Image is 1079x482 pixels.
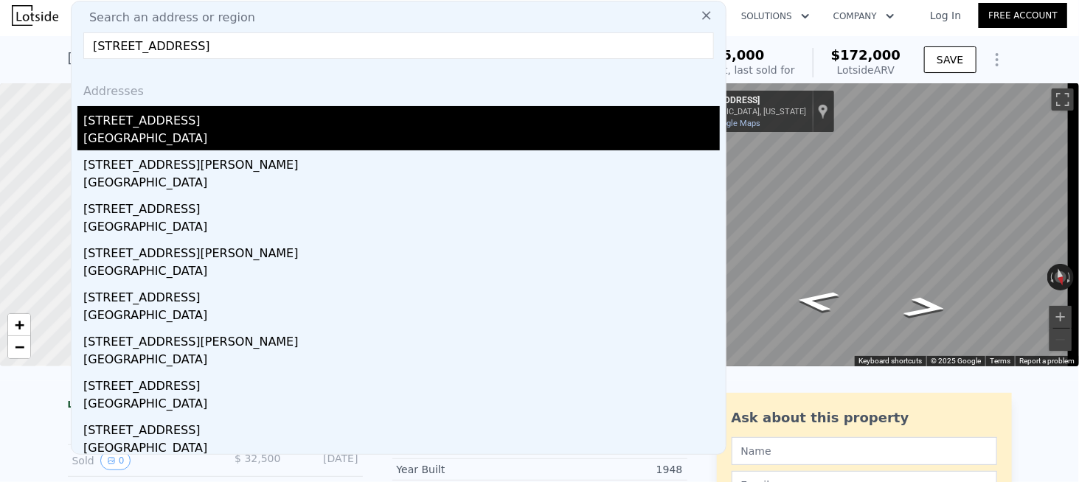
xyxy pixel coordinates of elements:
[674,63,795,77] div: Off Market, last sold for
[8,314,30,336] a: Zoom in
[77,9,255,27] span: Search an address or region
[83,439,720,460] div: [GEOGRAPHIC_DATA]
[83,106,720,130] div: [STREET_ADDRESS]
[15,338,24,356] span: −
[83,416,720,439] div: [STREET_ADDRESS]
[72,451,204,470] div: Sold
[77,71,720,106] div: Addresses
[8,336,30,358] a: Zoom out
[1049,306,1072,328] button: Zoom in
[729,3,822,29] button: Solutions
[681,107,806,116] div: [GEOGRAPHIC_DATA], [US_STATE]
[1052,263,1069,292] button: Reset the view
[83,351,720,371] div: [GEOGRAPHIC_DATA]
[979,3,1067,28] a: Free Account
[15,315,24,334] span: +
[540,462,683,477] div: 1948
[293,451,358,470] div: [DATE]
[831,47,901,63] span: $172,000
[831,63,901,77] div: Lotside ARV
[83,262,720,283] div: [GEOGRAPHIC_DATA]
[990,357,1010,365] a: Terms (opens in new tab)
[822,3,906,29] button: Company
[83,371,720,395] div: [STREET_ADDRESS]
[777,285,858,317] path: Go East, Fairleigh St
[100,451,131,470] button: View historical data
[704,47,765,63] span: $75,000
[83,150,720,174] div: [STREET_ADDRESS][PERSON_NAME]
[858,356,922,366] button: Keyboard shortcuts
[83,327,720,351] div: [STREET_ADDRESS][PERSON_NAME]
[732,408,997,428] div: Ask about this property
[924,46,976,73] button: SAVE
[912,8,979,23] a: Log In
[885,292,967,324] path: Go Northwest, Fairleigh St
[235,453,280,464] span: $ 32,500
[83,130,720,150] div: [GEOGRAPHIC_DATA]
[397,462,540,477] div: Year Built
[83,174,720,195] div: [GEOGRAPHIC_DATA]
[681,95,806,107] div: [STREET_ADDRESS]
[1019,357,1075,365] a: Report a problem
[931,357,981,365] span: © 2025 Google
[818,103,828,119] a: Show location on map
[83,395,720,416] div: [GEOGRAPHIC_DATA]
[83,32,714,59] input: Enter an address, city, region, neighborhood or zip code
[1066,264,1075,290] button: Rotate clockwise
[1052,88,1074,111] button: Toggle fullscreen view
[68,48,367,69] div: [STREET_ADDRESS] , Chattanooga , TN 37406
[675,83,1079,366] div: Street View
[732,437,997,465] input: Name
[675,83,1079,366] div: Map
[68,399,363,413] div: LISTING & SALE HISTORY
[83,283,720,307] div: [STREET_ADDRESS]
[1049,329,1072,351] button: Zoom out
[982,45,1012,74] button: Show Options
[83,195,720,218] div: [STREET_ADDRESS]
[83,239,720,262] div: [STREET_ADDRESS][PERSON_NAME]
[12,5,58,26] img: Lotside
[83,307,720,327] div: [GEOGRAPHIC_DATA]
[83,218,720,239] div: [GEOGRAPHIC_DATA]
[1047,264,1055,290] button: Rotate counterclockwise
